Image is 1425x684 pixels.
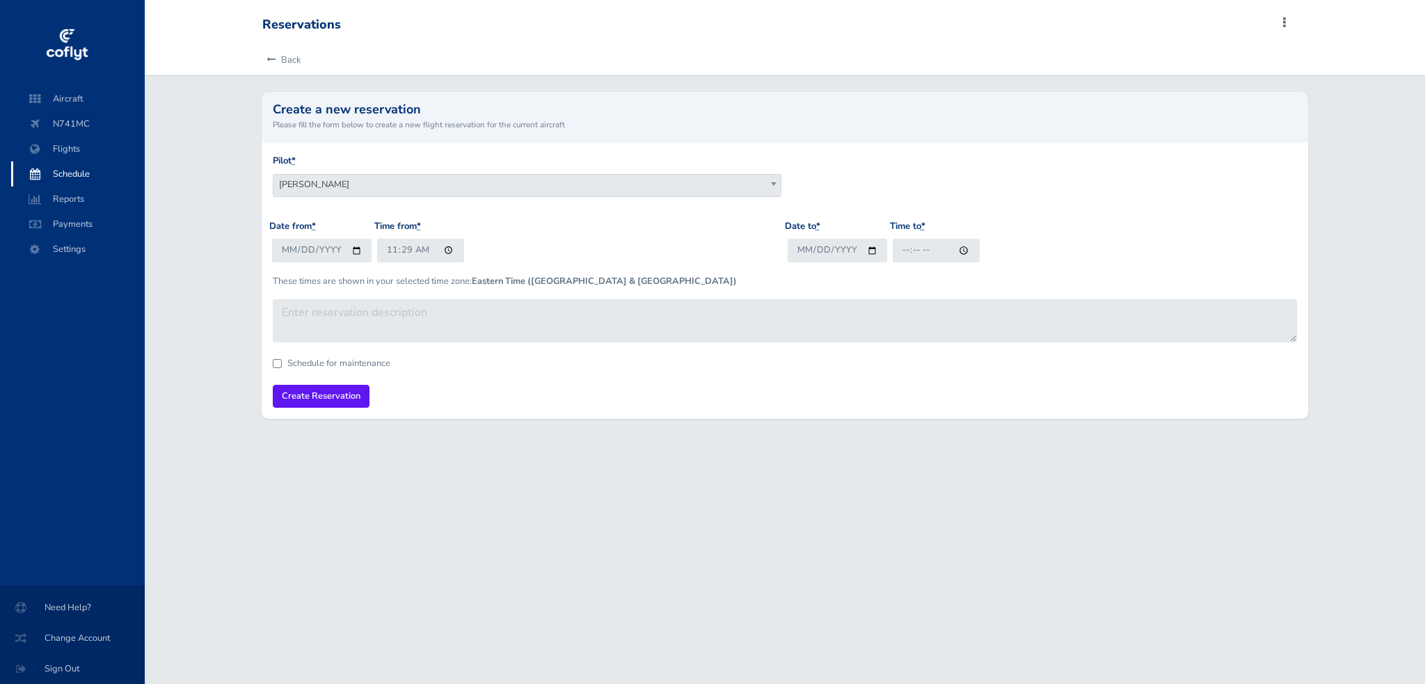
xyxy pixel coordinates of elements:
span: Aircraft [25,86,131,111]
span: Flights [25,136,131,161]
span: Matthew Farwell [273,175,781,194]
label: Pilot [273,154,296,168]
abbr: required [816,220,820,232]
label: Date to [785,219,820,234]
img: coflyt logo [44,24,90,66]
label: Schedule for maintenance [287,359,390,368]
span: Payments [25,212,131,237]
b: Eastern Time ([GEOGRAPHIC_DATA] & [GEOGRAPHIC_DATA]) [472,275,737,287]
abbr: required [292,154,296,167]
span: N741MC [25,111,131,136]
label: Date from [269,219,316,234]
span: Change Account [17,626,128,651]
span: Reports [25,186,131,212]
span: Sign Out [17,656,128,681]
label: Time to [890,219,925,234]
small: Please fill the form below to create a new flight reservation for the current aircraft [273,118,1296,131]
span: Schedule [25,161,131,186]
p: These times are shown in your selected time zone: [273,274,1296,288]
span: Need Help? [17,595,128,620]
span: Matthew Farwell [273,174,781,197]
span: Settings [25,237,131,262]
a: Back [262,45,301,75]
div: Reservations [262,17,341,33]
input: Create Reservation [273,385,369,408]
abbr: required [417,220,421,232]
h2: Create a new reservation [273,103,1296,116]
abbr: required [312,220,316,232]
abbr: required [921,220,925,232]
label: Time from [374,219,421,234]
